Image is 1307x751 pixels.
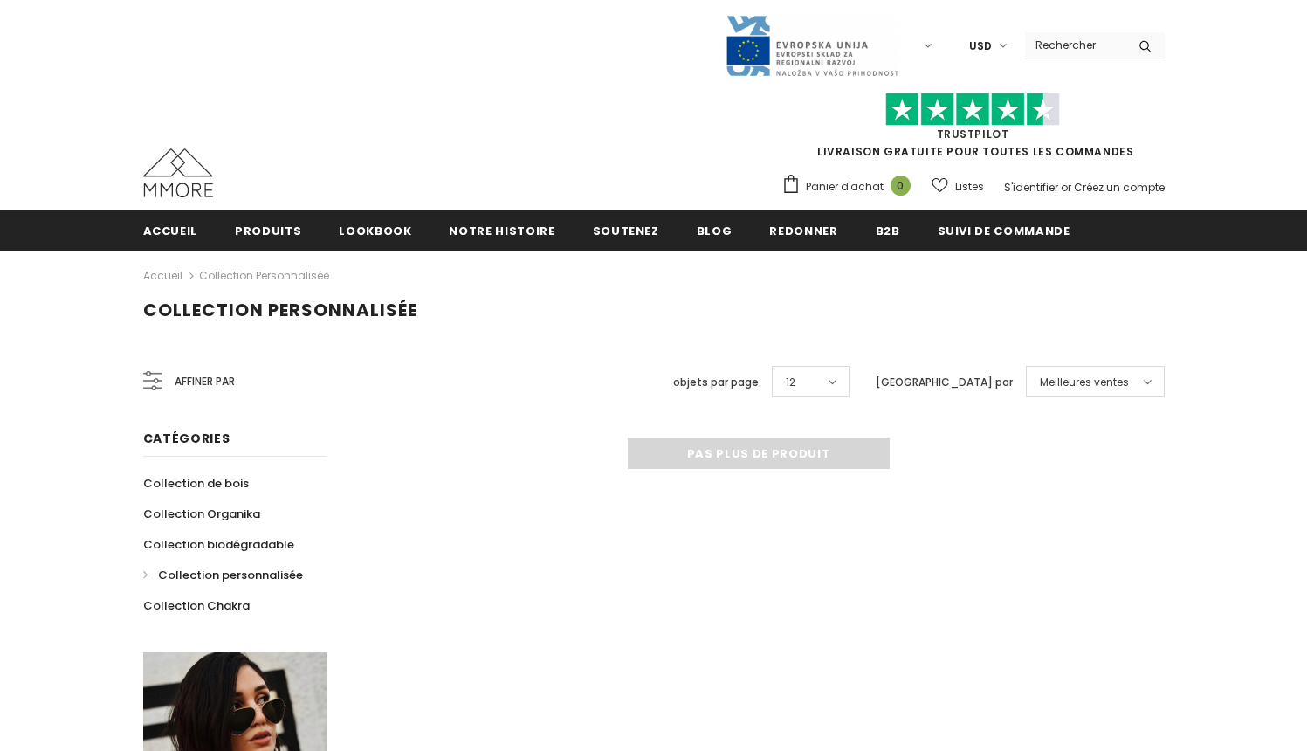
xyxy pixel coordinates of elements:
[781,100,1165,159] span: LIVRAISON GRATUITE POUR TOUTES LES COMMANDES
[199,268,329,283] a: Collection personnalisée
[955,178,984,196] span: Listes
[143,529,294,560] a: Collection biodégradable
[593,223,659,239] span: soutenez
[1025,32,1125,58] input: Search Site
[932,171,984,202] a: Listes
[235,210,301,250] a: Produits
[449,210,554,250] a: Notre histoire
[143,590,250,621] a: Collection Chakra
[1040,374,1129,391] span: Meilleures ventes
[769,210,837,250] a: Redonner
[143,597,250,614] span: Collection Chakra
[143,265,182,286] a: Accueil
[339,223,411,239] span: Lookbook
[143,210,198,250] a: Accueil
[938,223,1070,239] span: Suivi de commande
[781,174,919,200] a: Panier d'achat 0
[1074,180,1165,195] a: Créez un compte
[593,210,659,250] a: soutenez
[1061,180,1071,195] span: or
[143,499,260,529] a: Collection Organika
[175,372,235,391] span: Affiner par
[339,210,411,250] a: Lookbook
[725,38,899,52] a: Javni Razpis
[143,475,249,492] span: Collection de bois
[143,468,249,499] a: Collection de bois
[697,223,733,239] span: Blog
[876,210,900,250] a: B2B
[938,210,1070,250] a: Suivi de commande
[143,298,417,322] span: Collection personnalisée
[1004,180,1058,195] a: S'identifier
[786,374,795,391] span: 12
[235,223,301,239] span: Produits
[876,223,900,239] span: B2B
[143,430,230,447] span: Catégories
[158,567,303,583] span: Collection personnalisée
[891,176,911,196] span: 0
[725,14,899,78] img: Javni Razpis
[673,374,759,391] label: objets par page
[969,38,992,55] span: USD
[937,127,1009,141] a: TrustPilot
[143,506,260,522] span: Collection Organika
[769,223,837,239] span: Redonner
[449,223,554,239] span: Notre histoire
[806,178,884,196] span: Panier d'achat
[885,93,1060,127] img: Faites confiance aux étoiles pilotes
[697,210,733,250] a: Blog
[143,148,213,197] img: Cas MMORE
[143,536,294,553] span: Collection biodégradable
[876,374,1013,391] label: [GEOGRAPHIC_DATA] par
[143,560,303,590] a: Collection personnalisée
[143,223,198,239] span: Accueil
